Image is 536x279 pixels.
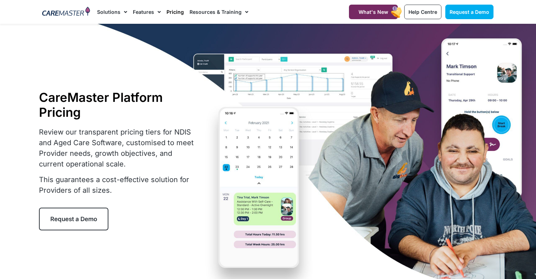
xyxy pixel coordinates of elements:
a: What's New [349,5,398,19]
span: Request a Demo [450,9,489,15]
img: CareMaster Logo [42,7,90,17]
a: Request a Demo [39,208,108,230]
span: What's New [359,9,388,15]
a: Help Centre [404,5,441,19]
span: Request a Demo [50,215,97,223]
p: This guarantees a cost-effective solution for Providers of all sizes. [39,174,198,196]
span: Help Centre [408,9,437,15]
p: Review our transparent pricing tiers for NDIS and Aged Care Software, customised to meet Provider... [39,127,198,169]
h1: CareMaster Platform Pricing [39,90,198,120]
a: Request a Demo [445,5,493,19]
